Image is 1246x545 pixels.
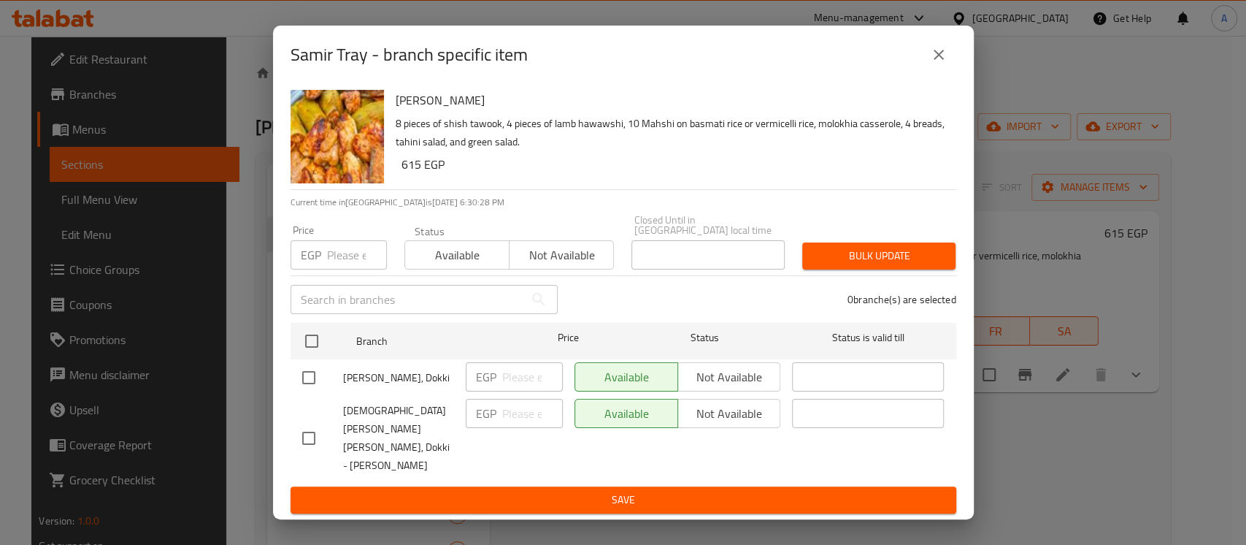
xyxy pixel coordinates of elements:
[515,245,608,266] span: Not available
[396,115,945,151] p: 8 pieces of shish tawook, 4 pieces of lamb hawawshi, 10 Mahshi on basmati rice or vermicelli rice...
[291,196,956,209] p: Current time in [GEOGRAPHIC_DATA] is [DATE] 6:30:28 PM
[343,369,454,387] span: [PERSON_NAME], Dokki
[476,405,496,422] p: EGP
[327,240,387,270] input: Please enter price
[520,329,617,347] span: Price
[411,245,504,266] span: Available
[502,399,563,428] input: Please enter price
[291,285,524,314] input: Search in branches
[476,368,496,386] p: EGP
[291,487,956,514] button: Save
[291,90,384,183] img: Samir Tray
[792,329,944,347] span: Status is valid till
[291,43,528,66] h2: Samir Tray - branch specific item
[343,402,454,475] span: [DEMOGRAPHIC_DATA][PERSON_NAME] [PERSON_NAME], Dokki - [PERSON_NAME]
[401,154,945,175] h6: 615 EGP
[301,246,321,264] p: EGP
[302,491,945,509] span: Save
[628,329,780,347] span: Status
[802,243,955,270] button: Bulk update
[814,247,944,265] span: Bulk update
[921,37,956,72] button: close
[502,362,563,392] input: Please enter price
[404,240,509,270] button: Available
[847,292,956,307] p: 0 branche(s) are selected
[396,90,945,110] h6: [PERSON_NAME]
[356,332,508,351] span: Branch
[509,240,614,270] button: Not available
